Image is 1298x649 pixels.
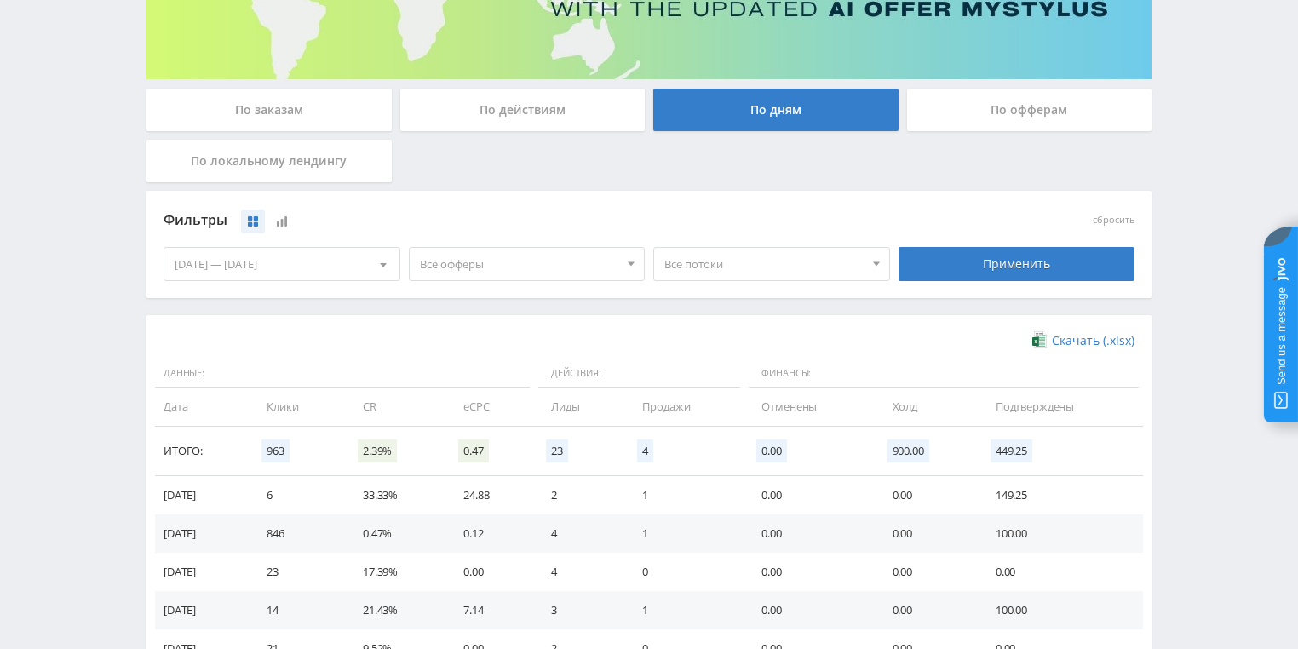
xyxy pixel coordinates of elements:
[155,553,250,591] td: [DATE]
[250,553,346,591] td: 23
[446,514,534,553] td: 0.12
[625,388,744,426] td: Продажи
[346,591,446,629] td: 21.43%
[155,388,250,426] td: Дата
[358,439,397,462] span: 2.39%
[534,553,625,591] td: 4
[756,439,786,462] span: 0.00
[744,553,875,591] td: 0.00
[664,248,864,280] span: Все потоки
[446,553,534,591] td: 0.00
[979,388,1143,426] td: Подтверждены
[250,591,346,629] td: 14
[744,514,875,553] td: 0.00
[146,140,392,182] div: По локальному лендингу
[876,476,979,514] td: 0.00
[625,553,744,591] td: 0
[446,476,534,514] td: 24.88
[749,359,1139,388] span: Финансы:
[744,591,875,629] td: 0.00
[534,476,625,514] td: 2
[346,553,446,591] td: 17.39%
[979,553,1143,591] td: 0.00
[546,439,568,462] span: 23
[346,514,446,553] td: 0.47%
[979,591,1143,629] td: 100.00
[744,476,875,514] td: 0.00
[538,359,740,388] span: Действия:
[155,591,250,629] td: [DATE]
[876,553,979,591] td: 0.00
[446,388,534,426] td: eCPC
[1032,331,1047,348] img: xlsx
[907,89,1152,131] div: По офферам
[164,248,399,280] div: [DATE] — [DATE]
[155,359,530,388] span: Данные:
[876,388,979,426] td: Холд
[625,591,744,629] td: 1
[625,514,744,553] td: 1
[1052,334,1134,347] span: Скачать (.xlsx)
[400,89,646,131] div: По действиям
[420,248,619,280] span: Все офферы
[146,89,392,131] div: По заказам
[876,514,979,553] td: 0.00
[979,476,1143,514] td: 149.25
[458,439,488,462] span: 0.47
[637,439,653,462] span: 4
[250,514,346,553] td: 846
[876,591,979,629] td: 0.00
[446,591,534,629] td: 7.14
[346,476,446,514] td: 33.33%
[1032,332,1134,349] a: Скачать (.xlsx)
[250,388,346,426] td: Клики
[155,427,250,476] td: Итого:
[250,476,346,514] td: 6
[164,208,890,233] div: Фильтры
[534,514,625,553] td: 4
[979,514,1143,553] td: 100.00
[155,514,250,553] td: [DATE]
[1093,215,1134,226] button: сбросить
[625,476,744,514] td: 1
[653,89,899,131] div: По дням
[744,388,875,426] td: Отменены
[534,591,625,629] td: 3
[261,439,290,462] span: 963
[534,388,625,426] td: Лиды
[991,439,1032,462] span: 449.25
[887,439,929,462] span: 900.00
[155,476,250,514] td: [DATE]
[346,388,446,426] td: CR
[899,247,1135,281] div: Применить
